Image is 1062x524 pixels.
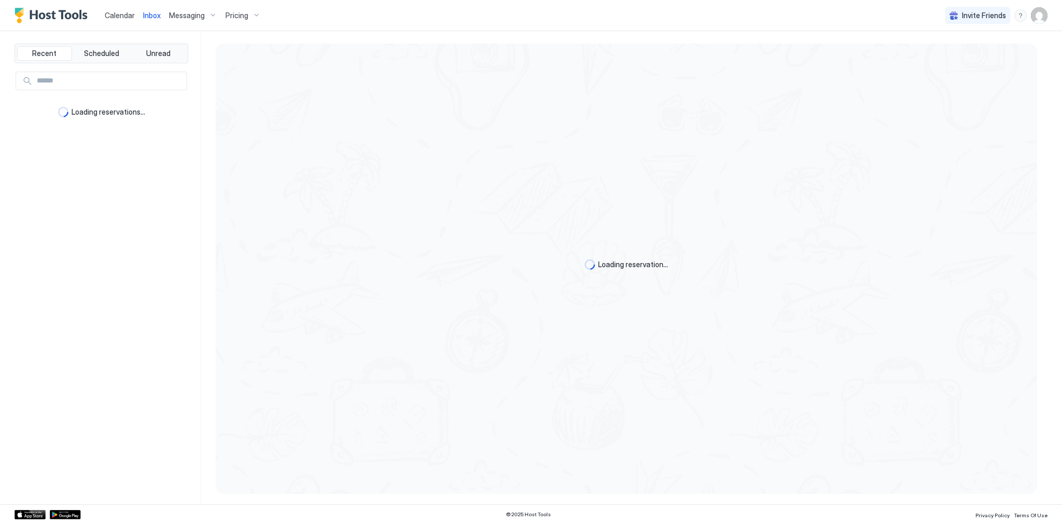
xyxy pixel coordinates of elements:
[1014,509,1047,520] a: Terms Of Use
[146,49,171,58] span: Unread
[50,510,81,519] a: Google Play Store
[225,11,248,20] span: Pricing
[74,46,129,61] button: Scheduled
[33,72,187,90] input: Input Field
[1014,9,1027,22] div: menu
[143,10,161,21] a: Inbox
[15,510,46,519] a: App Store
[506,511,551,518] span: © 2025 Host Tools
[131,46,186,61] button: Unread
[169,11,205,20] span: Messaging
[143,11,161,20] span: Inbox
[32,49,56,58] span: Recent
[975,512,1010,518] span: Privacy Policy
[105,10,135,21] a: Calendar
[598,260,668,269] span: Loading reservation...
[17,46,72,61] button: Recent
[1014,512,1047,518] span: Terms Of Use
[84,49,119,58] span: Scheduled
[585,259,595,270] div: loading
[962,11,1006,20] span: Invite Friends
[58,107,68,117] div: loading
[15,44,188,63] div: tab-group
[72,107,145,117] span: Loading reservations...
[105,11,135,20] span: Calendar
[975,509,1010,520] a: Privacy Policy
[15,8,92,23] a: Host Tools Logo
[1031,7,1047,24] div: User profile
